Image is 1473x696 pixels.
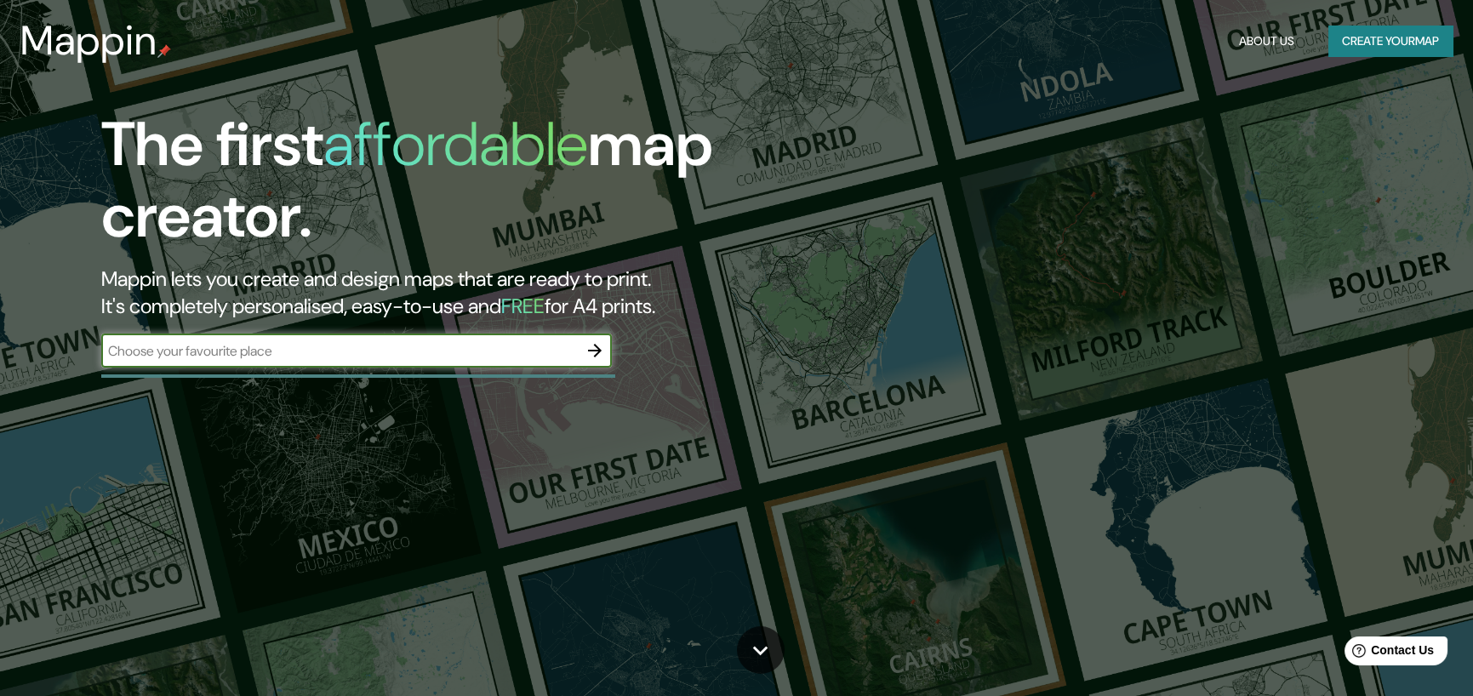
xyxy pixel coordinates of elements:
[1322,630,1454,677] iframe: Help widget launcher
[501,293,545,319] h5: FREE
[1328,26,1453,57] button: Create yourmap
[157,44,171,58] img: mappin-pin
[101,341,578,361] input: Choose your favourite place
[101,109,838,265] h1: The first map creator.
[323,105,588,184] h1: affordable
[20,17,157,65] h3: Mappin
[1232,26,1301,57] button: About Us
[101,265,838,320] h2: Mappin lets you create and design maps that are ready to print. It's completely personalised, eas...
